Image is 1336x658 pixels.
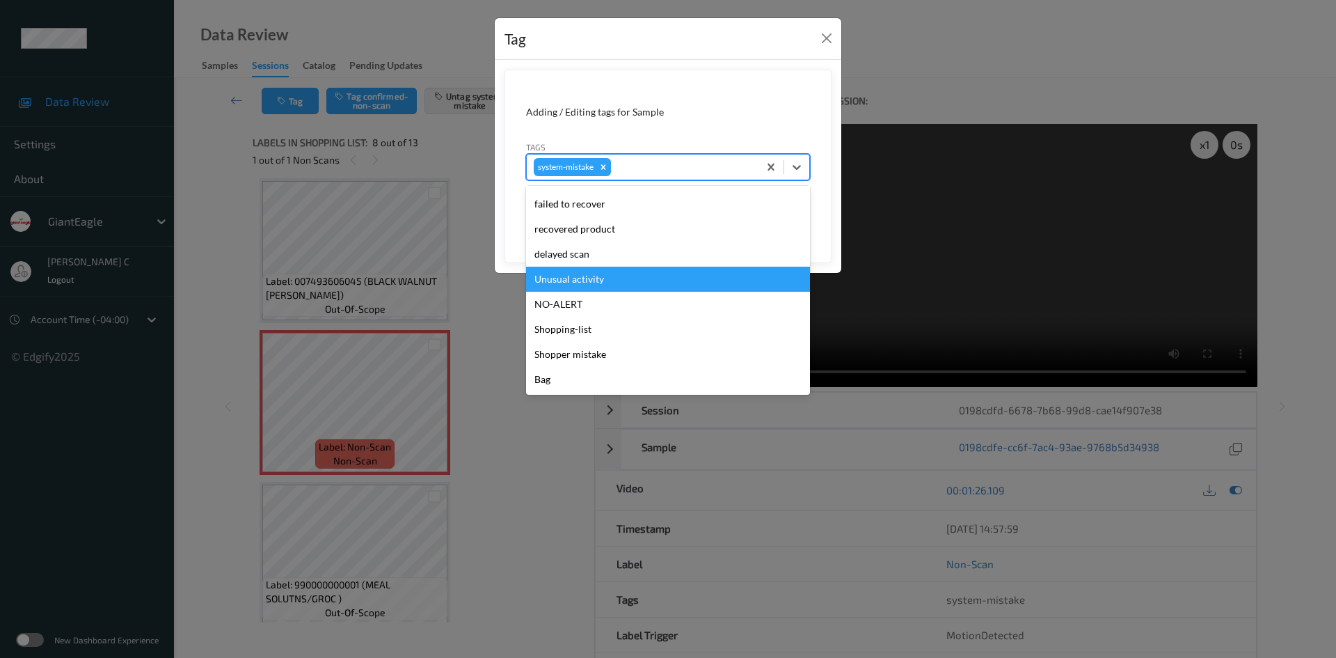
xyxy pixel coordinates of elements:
[526,141,546,153] label: Tags
[534,158,596,176] div: system-mistake
[526,191,810,217] div: failed to recover
[596,158,611,176] div: Remove system-mistake
[526,292,810,317] div: NO-ALERT
[526,267,810,292] div: Unusual activity
[526,217,810,242] div: recovered product
[526,342,810,367] div: Shopper mistake
[526,367,810,392] div: Bag
[526,105,810,119] div: Adding / Editing tags for Sample
[504,28,526,50] div: Tag
[817,29,836,48] button: Close
[526,317,810,342] div: Shopping-list
[526,242,810,267] div: delayed scan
